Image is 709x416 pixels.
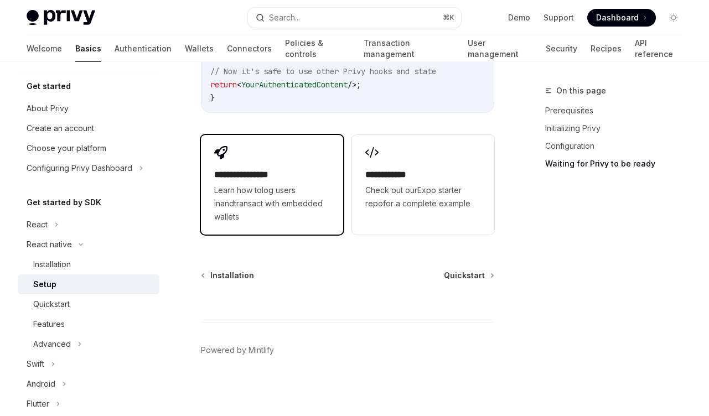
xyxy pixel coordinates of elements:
[546,35,577,62] a: Security
[365,184,481,210] span: Check out our for a complete example
[33,318,65,331] div: Features
[185,35,214,62] a: Wallets
[241,80,348,90] span: YourAuthenticatedContent
[214,184,330,223] span: Learn how to and
[201,135,343,235] a: **** **** **** *Learn how tolog users inandtransact with embedded wallets
[115,35,172,62] a: Authentication
[665,9,682,27] button: Toggle dark mode
[227,35,272,62] a: Connectors
[364,35,454,62] a: Transaction management
[18,138,159,158] a: Choose your platform
[544,12,574,23] a: Support
[443,13,454,22] span: ⌘ K
[210,80,237,90] span: return
[348,80,356,90] span: />
[210,93,215,103] span: }
[18,294,159,314] a: Quickstart
[27,102,69,115] div: About Privy
[545,137,691,155] a: Configuration
[18,98,159,118] a: About Privy
[635,35,682,62] a: API reference
[27,218,48,231] div: React
[285,35,350,62] a: Policies & controls
[27,35,62,62] a: Welcome
[545,155,691,173] a: Waiting for Privy to be ready
[468,35,532,62] a: User management
[18,314,159,334] a: Features
[27,10,95,25] img: light logo
[596,12,639,23] span: Dashboard
[587,9,656,27] a: Dashboard
[248,8,460,28] button: Search...⌘K
[269,11,300,24] div: Search...
[352,135,494,235] a: **** **** **Check out ourExpo starter repofor a complete example
[210,66,436,76] span: // Now it's safe to use other Privy hooks and state
[237,80,241,90] span: <
[545,102,691,119] a: Prerequisites
[27,162,132,175] div: Configuring Privy Dashboard
[545,119,691,137] a: Initializing Privy
[27,397,49,410] div: Flutter
[33,258,71,271] div: Installation
[75,35,101,62] a: Basics
[33,298,70,311] div: Quickstart
[18,254,159,274] a: Installation
[27,142,106,155] div: Choose your platform
[444,270,493,281] a: Quickstart
[33,337,71,351] div: Advanced
[508,12,530,23] a: Demo
[27,122,94,135] div: Create an account
[18,118,159,138] a: Create an account
[556,84,606,97] span: On this page
[27,80,71,93] h5: Get started
[27,377,55,391] div: Android
[27,196,101,209] h5: Get started by SDK
[27,238,72,251] div: React native
[27,357,44,371] div: Swift
[18,274,159,294] a: Setup
[591,35,622,62] a: Recipes
[356,80,361,90] span: ;
[33,278,56,291] div: Setup
[444,270,485,281] span: Quickstart
[202,270,254,281] a: Installation
[201,345,274,356] a: Powered by Mintlify
[214,199,323,221] a: transact with embedded wallets
[210,270,254,281] span: Installation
